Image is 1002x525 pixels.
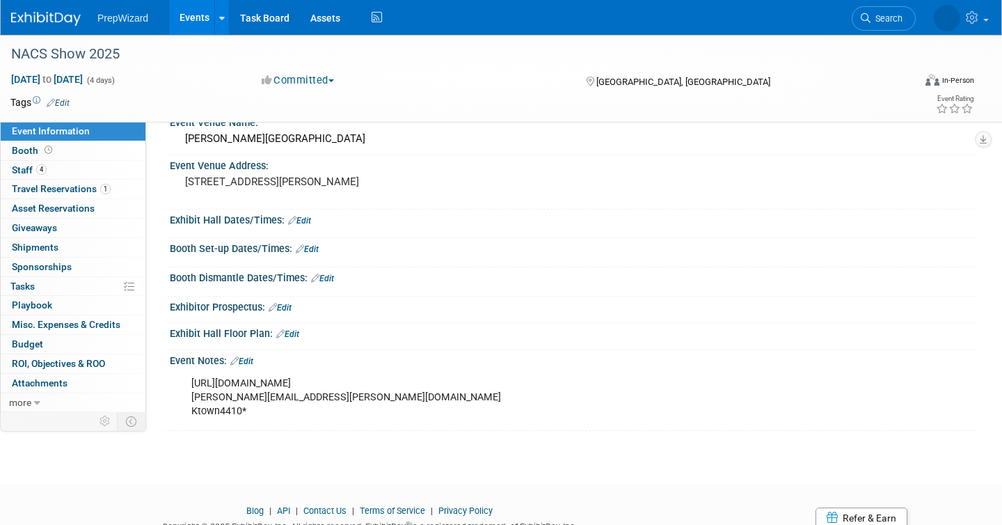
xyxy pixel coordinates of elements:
[1,277,145,296] a: Tasks
[1,219,145,237] a: Giveaways
[12,338,43,350] span: Budget
[6,42,892,67] div: NACS Show 2025
[170,155,974,173] div: Event Venue Address:
[12,164,47,175] span: Staff
[427,506,436,516] span: |
[349,506,358,516] span: |
[170,323,974,341] div: Exhibit Hall Floor Plan:
[230,356,253,366] a: Edit
[277,506,290,516] a: API
[10,281,35,292] span: Tasks
[1,180,145,198] a: Travel Reservations1
[246,506,264,516] a: Blog
[10,95,70,109] td: Tags
[596,77,770,87] span: [GEOGRAPHIC_DATA], [GEOGRAPHIC_DATA]
[831,72,974,93] div: Event Format
[12,299,52,311] span: Playbook
[12,125,90,136] span: Event Information
[266,506,275,516] span: |
[1,238,145,257] a: Shipments
[936,95,973,102] div: Event Rating
[97,13,148,24] span: PrepWizard
[1,335,145,354] a: Budget
[311,274,334,283] a: Edit
[1,374,145,393] a: Attachments
[438,506,493,516] a: Privacy Policy
[36,164,47,175] span: 4
[100,184,111,194] span: 1
[12,377,67,389] span: Attachments
[40,74,54,85] span: to
[93,412,118,430] td: Personalize Event Tab Strip
[12,203,95,214] span: Asset Reservations
[934,5,960,31] img: Addison Ironside
[269,303,292,313] a: Edit
[1,141,145,160] a: Booth
[12,261,72,272] span: Sponsorships
[925,75,939,86] img: Format-Inperson.png
[11,12,81,26] img: ExhibitDay
[941,75,974,86] div: In-Person
[182,370,819,425] div: [URL][DOMAIN_NAME] [PERSON_NAME][EMAIL_ADDRESS][PERSON_NAME][DOMAIN_NAME] Ktown4410*
[170,350,974,368] div: Event Notes:
[852,6,916,31] a: Search
[870,13,902,24] span: Search
[170,297,974,315] div: Exhibitor Prospectus:
[303,506,347,516] a: Contact Us
[42,145,55,155] span: Booth not reserved yet
[12,145,55,156] span: Booth
[296,244,319,254] a: Edit
[185,175,490,188] pre: [STREET_ADDRESS][PERSON_NAME]
[86,76,115,85] span: (4 days)
[47,98,70,108] a: Edit
[288,216,311,226] a: Edit
[12,183,111,194] span: Travel Reservations
[118,412,146,430] td: Toggle Event Tabs
[12,358,105,369] span: ROI, Objectives & ROO
[1,296,145,315] a: Playbook
[12,222,57,233] span: Giveaways
[292,506,301,516] span: |
[10,73,83,86] span: [DATE] [DATE]
[1,315,145,334] a: Misc. Expenses & Credits
[257,73,340,88] button: Committed
[1,393,145,412] a: more
[276,329,299,339] a: Edit
[12,319,120,330] span: Misc. Expenses & Credits
[170,210,974,228] div: Exhibit Hall Dates/Times:
[1,354,145,373] a: ROI, Objectives & ROO
[1,161,145,180] a: Staff4
[180,128,964,150] div: [PERSON_NAME][GEOGRAPHIC_DATA]
[1,258,145,276] a: Sponsorships
[12,242,58,253] span: Shipments
[9,397,31,408] span: more
[170,238,974,256] div: Booth Set-up Dates/Times:
[360,506,425,516] a: Terms of Service
[1,199,145,218] a: Asset Reservations
[170,267,974,285] div: Booth Dismantle Dates/Times:
[1,122,145,141] a: Event Information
